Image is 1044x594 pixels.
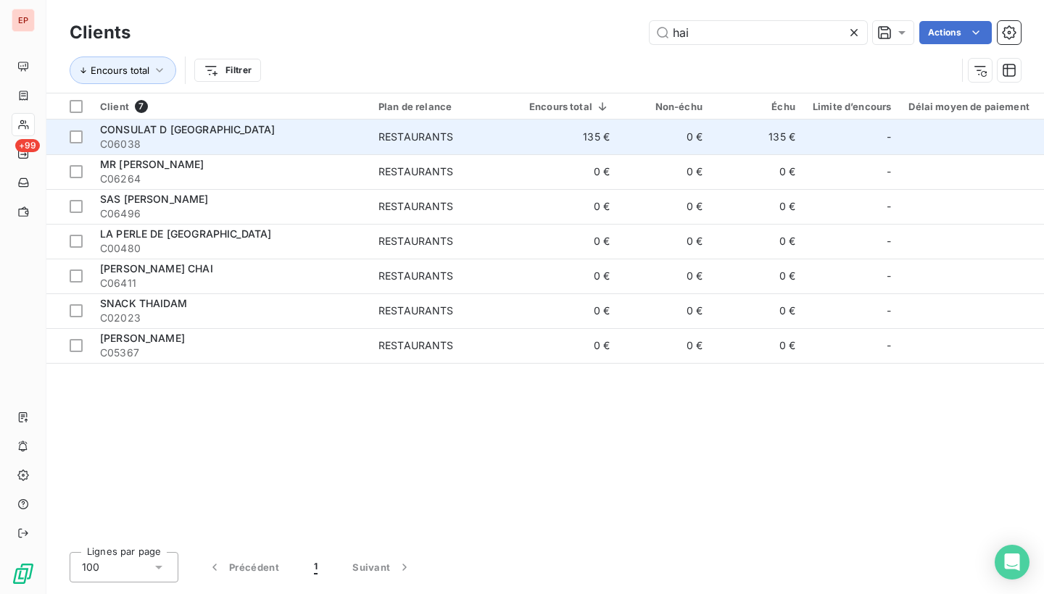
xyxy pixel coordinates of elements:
[521,224,618,259] td: 0 €
[100,241,361,256] span: C00480
[100,193,209,205] span: SAS [PERSON_NAME]
[618,189,711,224] td: 0 €
[618,259,711,293] td: 0 €
[618,120,711,154] td: 0 €
[70,57,176,84] button: Encours total
[711,293,804,328] td: 0 €
[378,234,454,248] div: RESTAURANTS
[135,100,148,113] span: 7
[15,139,40,152] span: +99
[335,552,429,582] button: Suivant
[100,172,361,186] span: C06264
[378,199,454,214] div: RESTAURANTS
[100,332,185,344] span: [PERSON_NAME]
[521,120,618,154] td: 135 €
[887,269,891,283] span: -
[378,269,454,283] div: RESTAURANTS
[70,20,130,46] h3: Clients
[887,304,891,318] span: -
[813,101,891,112] div: Limite d’encours
[100,311,361,325] span: C02023
[618,224,711,259] td: 0 €
[12,142,34,165] a: +99
[711,259,804,293] td: 0 €
[529,101,610,112] div: Encours total
[887,130,891,144] span: -
[711,189,804,224] td: 0 €
[887,338,891,353] span: -
[378,338,454,353] div: RESTAURANTS
[100,123,275,135] span: CONSULAT D [GEOGRAPHIC_DATA]
[12,562,35,585] img: Logo LeanPay
[521,189,618,224] td: 0 €
[618,293,711,328] td: 0 €
[711,328,804,363] td: 0 €
[100,262,213,275] span: [PERSON_NAME] CHAI
[378,101,512,112] div: Plan de relance
[378,130,454,144] div: RESTAURANTS
[711,224,804,259] td: 0 €
[521,259,618,293] td: 0 €
[100,206,361,221] span: C06496
[521,293,618,328] td: 0 €
[887,199,891,214] span: -
[627,101,703,112] div: Non-échu
[378,164,454,179] div: RESTAURANTS
[711,154,804,189] td: 0 €
[887,234,891,248] span: -
[194,59,261,82] button: Filtrer
[887,164,891,179] span: -
[100,227,271,240] span: LA PERLE DE [GEOGRAPHIC_DATA]
[297,552,335,582] button: 1
[100,346,361,360] span: C05367
[190,552,297,582] button: Précédent
[100,276,361,290] span: C06411
[521,328,618,363] td: 0 €
[995,545,1029,580] div: Open Intercom Messenger
[618,328,711,363] td: 0 €
[919,21,992,44] button: Actions
[618,154,711,189] td: 0 €
[314,560,318,574] span: 1
[720,101,795,112] div: Échu
[711,120,804,154] td: 135 €
[100,158,204,170] span: MR [PERSON_NAME]
[100,297,187,309] span: SNACK THAIDAM
[100,137,361,151] span: C06038
[12,9,35,32] div: EP
[650,21,867,44] input: Rechercher
[378,304,454,318] div: RESTAURANTS
[91,64,149,76] span: Encours total
[82,560,99,574] span: 100
[100,101,129,112] span: Client
[521,154,618,189] td: 0 €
